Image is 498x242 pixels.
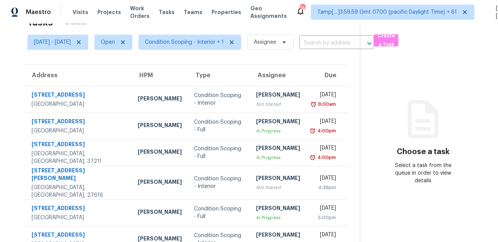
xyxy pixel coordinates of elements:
[97,8,121,16] span: Projects
[34,38,71,46] span: [DATE] - [DATE]
[32,167,126,184] div: [STREET_ADDRESS][PERSON_NAME]
[312,174,336,184] div: [DATE]
[256,118,300,127] div: [PERSON_NAME]
[138,208,182,218] div: [PERSON_NAME]
[32,100,126,108] div: [GEOGRAPHIC_DATA]
[306,65,348,86] th: Due
[299,37,353,49] input: Search by address
[312,144,336,154] div: [DATE]
[184,8,202,16] span: Teams
[316,154,336,161] div: 4:00pm
[73,8,88,16] span: Visits
[256,144,300,154] div: [PERSON_NAME]
[256,154,300,161] div: In Progress
[194,118,244,134] div: Condition Scoping - Full
[256,100,300,108] div: Not Started
[159,10,175,15] span: Tasks
[32,140,126,150] div: [STREET_ADDRESS]
[32,204,126,214] div: [STREET_ADDRESS]
[256,91,300,100] div: [PERSON_NAME]
[250,5,287,20] span: Geo Assignments
[316,127,336,135] div: 4:00pm
[138,178,182,188] div: [PERSON_NAME]
[256,127,300,135] div: In Progress
[138,95,182,104] div: [PERSON_NAME]
[256,204,300,214] div: [PERSON_NAME]
[24,65,132,86] th: Address
[194,92,244,107] div: Condition Scoping - Interior
[138,121,182,131] div: [PERSON_NAME]
[212,8,241,16] span: Properties
[378,32,395,49] span: Create a Task
[256,184,300,191] div: Not Started
[312,214,336,221] div: 5:00pm
[32,91,126,100] div: [STREET_ADDRESS]
[101,38,115,46] span: Open
[138,148,182,158] div: [PERSON_NAME]
[256,174,300,184] div: [PERSON_NAME]
[130,5,150,20] span: Work Orders
[194,145,244,160] div: Condition Scoping - Full
[364,38,375,49] button: Open
[32,184,126,199] div: [GEOGRAPHIC_DATA], [GEOGRAPHIC_DATA], 27616
[397,148,450,156] h3: Choose a task
[312,184,336,191] div: 4:36pm
[132,65,188,86] th: HPM
[310,154,316,161] img: Overdue Alarm Icon
[32,231,126,240] div: [STREET_ADDRESS]
[310,127,316,135] img: Overdue Alarm Icon
[312,118,336,127] div: [DATE]
[32,118,126,127] div: [STREET_ADDRESS]
[26,8,51,16] span: Maestro
[312,231,336,240] div: [DATE]
[317,100,336,108] div: 9:00am
[27,19,53,26] h2: Tasks
[317,8,457,16] span: Tamp[…]3:59:59 Gmt 0700 (pacific Daylight Time) + 61
[312,204,336,214] div: [DATE]
[374,34,398,46] button: Create a Task
[256,231,300,240] div: [PERSON_NAME]
[32,127,126,135] div: [GEOGRAPHIC_DATA]
[310,100,317,108] img: Overdue Alarm Icon
[194,205,244,220] div: Condition Scoping - Full
[312,91,336,100] div: [DATE]
[194,175,244,190] div: Condition Scoping - Interior
[145,38,224,46] span: Condition Scoping - Interior + 1
[32,214,126,221] div: [GEOGRAPHIC_DATA]
[300,5,305,12] div: 740
[256,214,300,221] div: In Progress
[392,162,455,185] div: Select a task from the queue in order to view details
[254,38,276,46] span: Assignee
[250,65,306,86] th: Assignee
[32,150,126,165] div: [GEOGRAPHIC_DATA], [GEOGRAPHIC_DATA], 37211
[188,65,250,86] th: Type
